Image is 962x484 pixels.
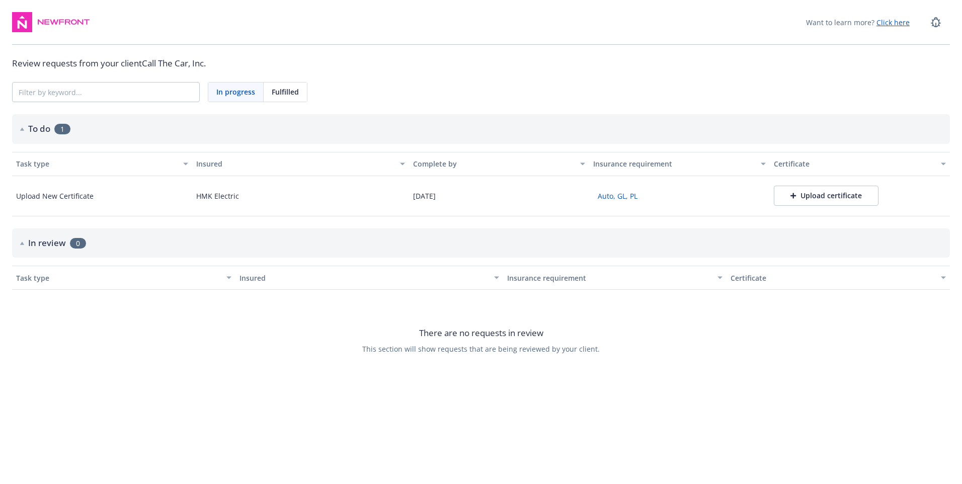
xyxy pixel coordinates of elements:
[196,191,239,201] div: HMK Electric
[409,152,589,176] button: Complete by
[926,12,946,32] a: Report a Bug
[239,273,489,283] div: Insured
[12,152,192,176] button: Task type
[774,158,935,169] div: Certificate
[770,152,950,176] button: Certificate
[593,158,754,169] div: Insurance requirement
[413,158,574,169] div: Complete by
[362,344,600,354] span: This section will show requests that are being reviewed by your client.
[876,18,910,27] a: Click here
[419,327,543,340] span: There are no requests in review
[727,266,950,290] button: Certificate
[503,266,727,290] button: Insurance requirement
[28,122,50,135] h2: To do
[593,188,642,204] button: Auto, GL, PL
[16,191,94,201] div: Upload New Certificate
[192,152,409,176] button: Insured
[16,158,177,169] div: Task type
[235,266,504,290] button: Insured
[413,191,436,201] div: [DATE]
[589,152,769,176] button: Insurance requirement
[13,83,199,102] input: Filter by keyword...
[196,158,393,169] div: Insured
[54,124,70,134] span: 1
[12,12,32,32] img: navigator-logo.svg
[70,238,86,249] span: 0
[731,273,935,283] div: Certificate
[790,191,862,201] div: Upload certificate
[12,57,950,70] div: Review requests from your client Call The Car, Inc.
[507,273,711,283] div: Insurance requirement
[12,266,235,290] button: Task type
[28,236,66,250] h2: In review
[272,87,299,97] span: Fulfilled
[16,273,220,283] div: Task type
[806,17,910,28] span: Want to learn more?
[774,186,878,206] button: Upload certificate
[216,87,255,97] span: In progress
[36,17,91,27] img: Newfront Logo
